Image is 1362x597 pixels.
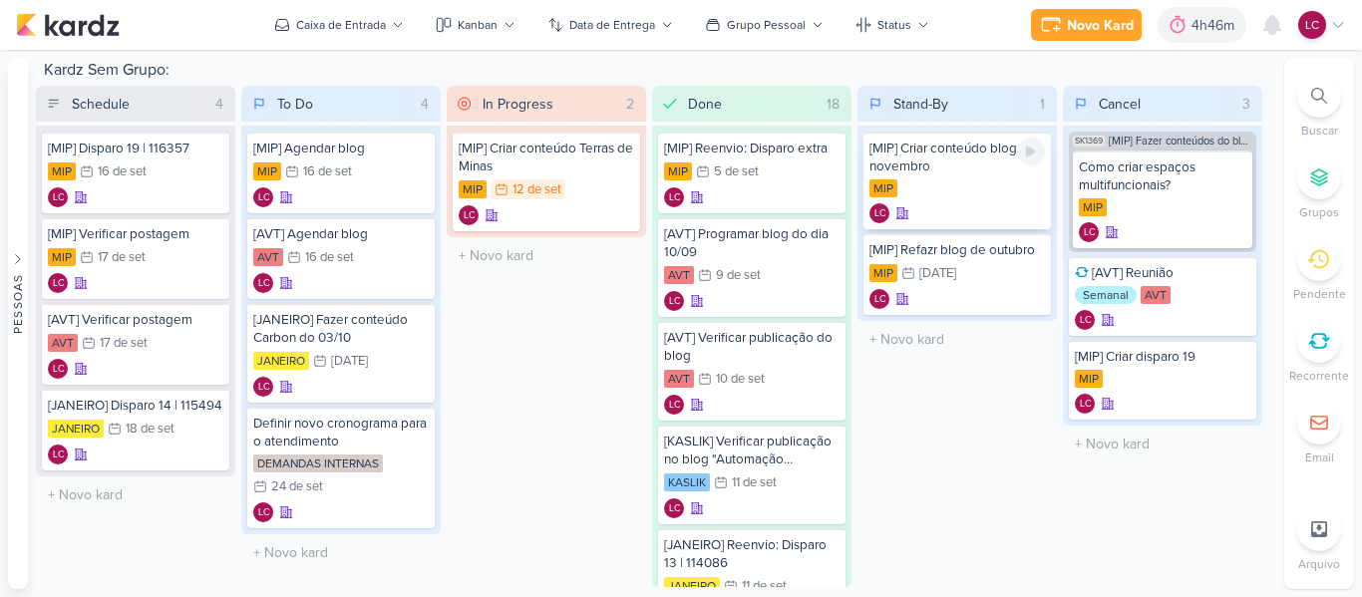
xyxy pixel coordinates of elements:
div: Criador(a): Laís Costa [664,187,684,207]
div: KASLIK [664,473,710,491]
div: Ligar relógio [1017,138,1045,165]
div: Como criar espaços multifuncionais? [1079,158,1246,194]
p: Email [1305,448,1334,466]
div: [MIP] Agendar blog [253,140,429,157]
div: Laís Costa [253,502,273,522]
p: Arquivo [1298,555,1340,573]
button: Pessoas [8,58,28,589]
div: Laís Costa [253,273,273,293]
div: 4 [207,94,231,115]
div: 18 de set [126,423,174,436]
p: LC [258,279,269,289]
div: Criador(a): Laís Costa [253,502,273,522]
div: MIP [459,180,487,198]
div: 5 de set [714,165,759,178]
div: [DATE] [919,267,956,280]
div: 3 [1234,94,1258,115]
div: [MIP] Criar conteúdo Terras de Minas [459,140,634,175]
div: AVT [664,370,694,388]
div: 18 [819,94,848,115]
div: Criador(a): Laís Costa [1075,394,1095,414]
div: Laís Costa [253,187,273,207]
div: Laís Costa [664,291,684,311]
div: Criador(a): Laís Costa [253,273,273,293]
p: LC [669,193,680,203]
div: [MIP] Criar conteúdo blog novembro [869,140,1045,175]
input: + Novo kard [1067,430,1258,458]
div: MIP [1079,198,1107,216]
div: Criador(a): Laís Costa [664,498,684,518]
p: LC [53,279,64,289]
div: Criador(a): Laís Costa [48,187,68,207]
div: Criador(a): Laís Costa [664,395,684,415]
div: MIP [48,248,76,266]
div: 2 [618,94,642,115]
div: DEMANDAS INTERNAS [253,454,383,472]
input: + Novo kard [861,325,1053,354]
div: [MIP] Refazr blog de outubro [869,241,1045,259]
div: [JANEIRO] Reenvio: Disparo 13 | 114086 [664,536,840,572]
div: 16 de set [98,165,147,178]
div: 17 de set [100,337,148,350]
div: 24 de set [271,480,323,493]
div: Kardz Sem Grupo: [36,58,1276,86]
div: AVT [1141,286,1171,304]
div: 1 [1032,94,1053,115]
div: 16 de set [305,251,354,264]
p: LC [1305,16,1319,34]
div: [AVT] Reunião [1075,264,1250,282]
p: Grupos [1299,203,1339,221]
div: Criador(a): Laís Costa [869,289,889,309]
div: Laís Costa [664,187,684,207]
p: Pendente [1293,285,1346,303]
div: JANEIRO [664,577,720,595]
div: MIP [869,179,897,197]
div: Laís Costa [1075,310,1095,330]
div: Novo Kard [1067,15,1134,36]
p: LC [53,365,64,375]
p: LC [874,209,885,219]
div: Laís Costa [1079,222,1099,242]
div: Criador(a): Laís Costa [48,359,68,379]
div: AVT [48,334,78,352]
div: Criador(a): Laís Costa [1075,310,1095,330]
p: LC [53,193,64,203]
div: Laís Costa [48,187,68,207]
div: Criador(a): Laís Costa [664,291,684,311]
div: 16 de set [303,165,352,178]
div: Laís Costa [869,203,889,223]
div: 11 de set [742,580,787,593]
div: Criador(a): Laís Costa [869,203,889,223]
p: LC [669,401,680,411]
div: 11 de set [732,476,777,489]
div: [JANEIRO] Disparo 14 | 115494 [48,397,223,415]
span: [MIP] Fazer conteúdos do blog de MIP (Setembro e Outubro) [1109,136,1252,147]
div: MIP [48,162,76,180]
span: SK1369 [1073,136,1105,147]
div: Laís Costa [253,377,273,397]
div: [MIP] Verificar postagem [48,225,223,243]
div: Definir novo cronograma para o atendimento [253,415,429,450]
div: 10 de set [716,373,765,386]
div: Pessoas [9,273,27,333]
input: + Novo kard [245,538,437,567]
div: AVT [253,248,283,266]
input: + Novo kard [40,480,231,509]
div: Laís Costa [48,273,68,293]
div: Laís Costa [48,359,68,379]
p: LC [669,297,680,307]
div: 4 [413,94,437,115]
p: LC [1080,316,1091,326]
p: LC [1084,228,1095,238]
div: Laís Costa [664,498,684,518]
p: Buscar [1301,122,1338,140]
div: 9 de set [716,269,761,282]
div: [DATE] [331,355,368,368]
div: [KASLIK] Verificar publicação no blog "Automação residencial..." [664,433,840,468]
div: MIP [869,264,897,282]
div: [AVT] Programar blog do dia 10/09 [664,225,840,261]
div: 17 de set [98,251,146,264]
div: Criador(a): Laís Costa [253,187,273,207]
div: MIP [253,162,281,180]
div: [MIP] Criar disparo 19 [1075,348,1250,366]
